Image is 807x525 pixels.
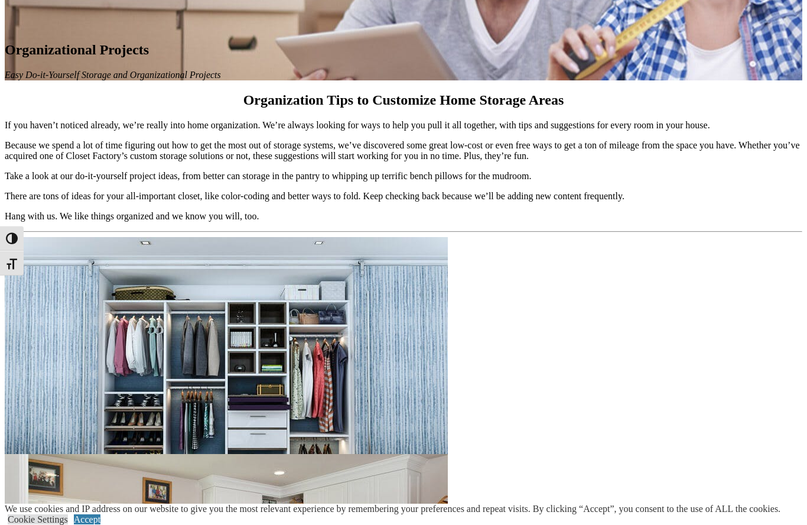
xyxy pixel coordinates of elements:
h2: Organization Tips to Customize Home Storage Areas [5,92,802,108]
p: Take a look at our do-it-yourself project ideas, from better can storage in the pantry to whippin... [5,171,802,182]
p: There are tons of ideas for your all-important closet, like color-coding and better ways to fold.... [5,191,802,202]
p: Hang with us. We like things organized and we know you will, too. [5,211,802,222]
div: We use cookies and IP address on our website to give you the most relevant experience by remember... [5,504,780,514]
a: Accept [74,514,100,524]
em: Easy Do-it-Yourself Storage and Organizational Projects [5,70,221,80]
h1: Organizational Projects [5,42,802,58]
span: If you haven’t noticed already, we’re really into home organization. We’re always looking for way... [5,120,710,130]
p: Because we spend a lot of time figuring out how to get the most out of storage systems, we’ve dis... [5,140,802,161]
a: Cookie Settings [8,514,68,524]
